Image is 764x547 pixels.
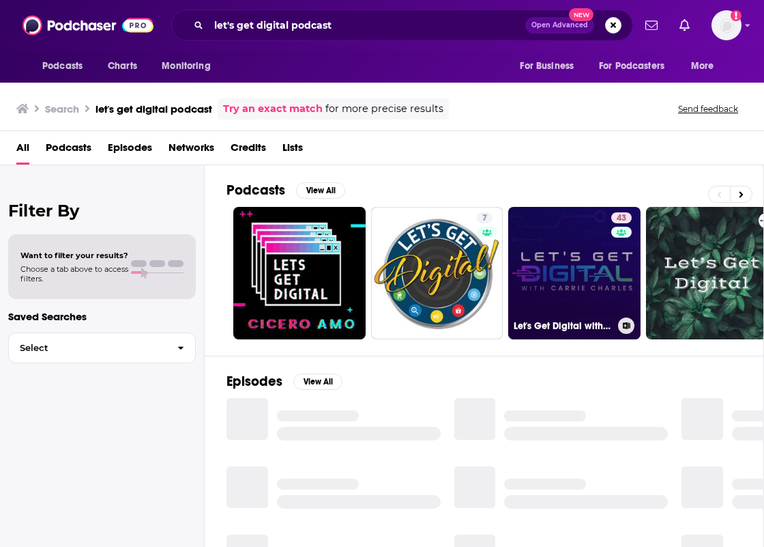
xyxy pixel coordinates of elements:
[108,57,137,76] span: Charts
[20,264,128,283] span: Choose a tab above to access filters.
[108,137,152,165] a: Episodes
[599,57,664,76] span: For Podcasters
[209,14,525,36] input: Search podcasts, credits, & more...
[569,8,593,21] span: New
[45,102,79,115] h3: Search
[691,57,714,76] span: More
[162,57,210,76] span: Monitoring
[8,201,196,221] h2: Filter By
[152,53,228,79] button: open menu
[226,373,342,390] a: EpisodesView All
[514,320,613,332] h3: Let's Get Digital with [PERSON_NAME]
[611,212,632,223] a: 43
[617,212,626,225] span: 43
[482,212,487,225] span: 7
[20,251,128,260] span: Want to filter your results?
[325,101,443,117] span: for more precise results
[731,10,741,21] svg: Add a profile image
[9,343,166,352] span: Select
[711,10,741,40] img: User Profile
[16,137,29,165] a: All
[520,57,574,76] span: For Business
[95,102,212,115] h3: let's get digital podcast
[231,137,266,165] a: Credits
[33,53,100,79] button: open menu
[711,10,741,40] button: Show profile menu
[525,17,594,33] button: Open AdvancedNew
[46,137,91,165] a: Podcasts
[226,182,345,199] a: PodcastsView All
[674,103,742,115] button: Send feedback
[296,182,345,199] button: View All
[99,53,145,79] a: Charts
[371,207,503,339] a: 7
[168,137,214,165] a: Networks
[293,374,342,390] button: View All
[674,14,695,37] a: Show notifications dropdown
[223,101,323,117] a: Try an exact match
[23,12,153,38] img: Podchaser - Follow, Share and Rate Podcasts
[508,207,641,339] a: 43Let's Get Digital with [PERSON_NAME]
[171,10,633,41] div: Search podcasts, credits, & more...
[226,182,285,199] h2: Podcasts
[531,22,588,29] span: Open Advanced
[510,53,591,79] button: open menu
[282,137,303,165] a: Lists
[711,10,741,40] span: Logged in as Isabellaoidem
[226,373,282,390] h2: Episodes
[590,53,684,79] button: open menu
[8,310,196,323] p: Saved Searches
[8,333,196,363] button: Select
[640,14,663,37] a: Show notifications dropdown
[477,212,493,223] a: 7
[681,53,731,79] button: open menu
[42,57,83,76] span: Podcasts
